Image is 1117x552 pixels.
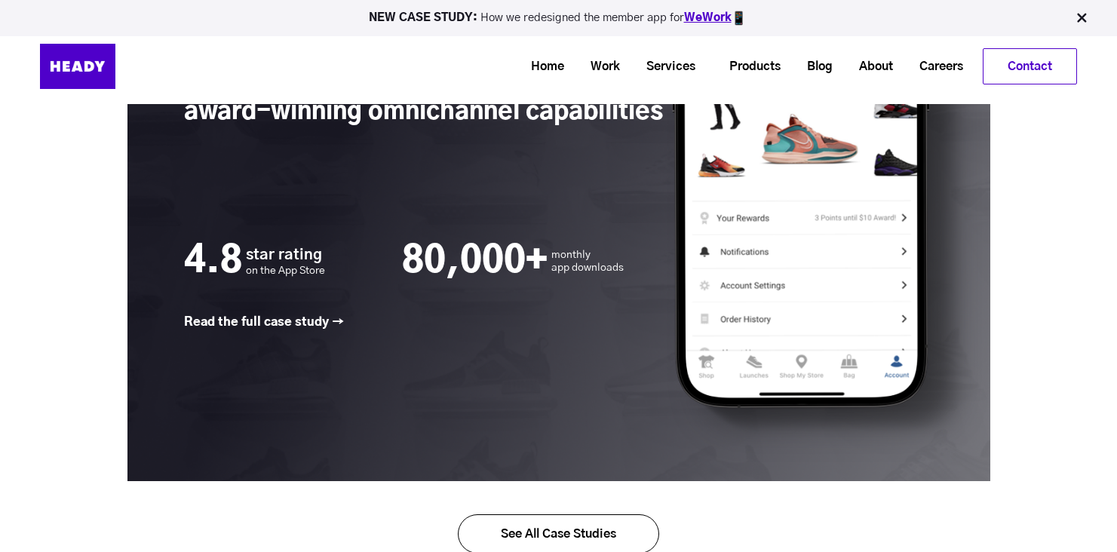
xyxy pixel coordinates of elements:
[684,12,732,23] a: WeWork
[512,53,572,81] a: Home
[840,53,901,81] a: About
[1074,11,1089,26] img: Close Bar
[788,53,840,81] a: Blog
[572,53,628,81] a: Work
[153,48,1077,84] div: Navigation Menu
[369,12,480,23] strong: NEW CASE STUDY:
[732,11,747,26] img: app emoji
[7,11,1110,26] p: How we redesigned the member app for
[628,53,703,81] a: Services
[710,53,788,81] a: Products
[901,53,971,81] a: Careers
[984,49,1076,84] a: Contact
[40,44,115,89] img: Heady_Logo_Web-01 (1)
